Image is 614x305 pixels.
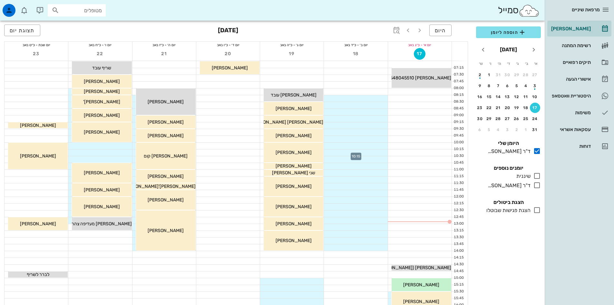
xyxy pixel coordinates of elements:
[493,92,503,102] button: 14
[547,138,611,154] a: דוחות
[212,65,248,71] span: [PERSON_NAME]
[83,99,120,105] span: [PERSON_NAME]'
[475,95,485,99] div: 16
[403,282,439,288] span: [PERSON_NAME]
[324,42,387,48] div: יום ב׳ - כ״ד באב
[452,86,465,91] div: 08:00
[452,106,465,111] div: 08:45
[92,65,111,71] span: שריף עובד
[502,95,513,99] div: 13
[452,289,465,294] div: 15:30
[493,84,503,88] div: 7
[196,42,260,48] div: יום ד׳ - כ״ו באב
[547,21,611,36] a: [PERSON_NAME]
[452,92,465,98] div: 08:15
[530,95,540,99] div: 10
[148,197,184,203] span: [PERSON_NAME]
[84,170,120,176] span: [PERSON_NAME]
[10,27,35,34] span: תצוגת יום
[452,208,465,213] div: 12:30
[512,92,522,102] button: 12
[452,79,465,84] div: 07:45
[122,184,196,189] span: [PERSON_NAME]'[PERSON_NAME]
[67,221,132,227] span: [PERSON_NAME] מעדיפה צהריים
[481,28,536,36] span: הוספה ליומן
[276,184,312,189] span: [PERSON_NAME]
[476,139,541,147] h4: היומן שלי
[276,106,312,111] span: [PERSON_NAME]
[493,127,503,132] div: 4
[20,221,56,227] span: [PERSON_NAME]
[452,72,465,77] div: 07:30
[350,48,362,60] button: 18
[158,51,170,56] span: 21
[429,25,452,36] button: היום
[550,144,591,149] div: דוחות
[550,43,591,48] div: רשימת המתנה
[148,99,184,105] span: [PERSON_NAME]
[475,81,485,91] button: 9
[550,127,591,132] div: עסקאות אשראי
[547,38,611,53] a: רשימת המתנה
[547,88,611,104] a: היסטוריית וואטסאפ
[484,73,494,77] div: 1
[452,65,465,71] div: 07:15
[452,255,465,260] div: 14:15
[276,238,312,243] span: [PERSON_NAME]
[484,117,494,121] div: 29
[476,26,541,38] button: הוספה ליומן
[452,201,465,206] div: 12:15
[521,114,531,124] button: 25
[477,58,485,69] th: ש׳
[475,114,485,124] button: 30
[475,103,485,113] button: 23
[550,60,591,65] div: תיקים רפואיים
[512,103,522,113] button: 19
[452,174,465,179] div: 11:15
[452,113,465,118] div: 09:00
[493,117,503,121] div: 28
[250,119,323,125] span: [PERSON_NAME] [PERSON_NAME]
[512,127,522,132] div: 2
[452,241,465,247] div: 13:45
[452,160,465,166] div: 10:45
[452,167,465,172] div: 11:00
[530,84,540,88] div: 3
[84,113,120,118] span: [PERSON_NAME]
[521,73,531,77] div: 28
[498,4,540,17] div: סמייל
[495,58,503,69] th: ה׳
[475,127,485,132] div: 6
[276,221,312,227] span: [PERSON_NAME]
[493,73,503,77] div: 31
[452,275,465,281] div: 15:00
[403,299,439,304] span: [PERSON_NAME]
[512,81,522,91] button: 5
[452,99,465,105] div: 08:30
[486,58,494,69] th: ו׳
[484,70,494,80] button: 1
[375,265,451,270] span: [PERSON_NAME] ([PERSON_NAME])
[84,129,120,135] span: [PERSON_NAME]
[572,7,600,13] span: מרפאת שיניים
[521,103,531,113] button: 18
[530,81,540,91] button: 3
[514,172,531,180] div: שיננית
[530,73,540,77] div: 27
[530,70,540,80] button: 27
[144,153,188,159] span: [PERSON_NAME] קום
[547,122,611,137] a: עסקאות אשראי
[452,269,465,274] div: 14:45
[485,147,531,155] div: ד"ר [PERSON_NAME]
[84,79,120,84] span: [PERSON_NAME]
[452,282,465,288] div: 15:15
[346,75,451,81] span: [PERSON_NAME] 0548045510 מופנה מאסי- גר בחו"ל
[452,228,465,233] div: 13:15
[260,42,324,48] div: יום ג׳ - כ״ה באב
[512,114,522,124] button: 26
[512,106,522,110] div: 19
[502,81,513,91] button: 6
[504,58,512,69] th: ד׳
[452,140,465,145] div: 10:00
[414,48,425,60] button: 17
